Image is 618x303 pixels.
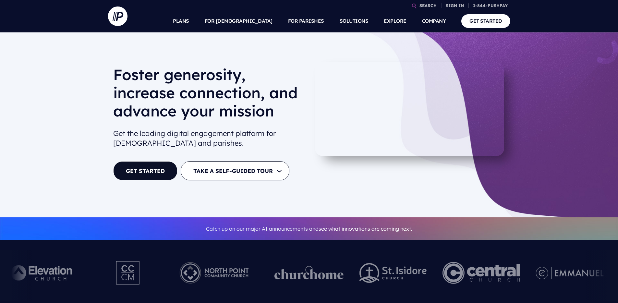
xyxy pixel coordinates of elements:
[181,161,289,180] button: TAKE A SELF-GUIDED TOUR
[113,66,304,125] h1: Foster generosity, increase connection, and advance your mission
[422,10,446,32] a: COMPANY
[113,161,177,180] a: GET STARTED
[113,126,304,151] h2: Get the leading digital engagement platform for [DEMOGRAPHIC_DATA] and parishes.
[170,255,259,291] img: Pushpay_Logo__NorthPoint
[205,10,273,32] a: FOR [DEMOGRAPHIC_DATA]
[113,222,505,236] p: Catch up on our major AI announcements and
[173,10,189,32] a: PLANS
[359,263,427,283] img: pp_logos_2
[384,10,406,32] a: EXPLORE
[288,10,324,32] a: FOR PARISHES
[340,10,369,32] a: SOLUTIONS
[274,266,344,280] img: pp_logos_1
[103,255,154,291] img: Pushpay_Logo__CCM
[461,14,510,28] a: GET STARTED
[319,225,412,232] a: see what innovations are coming next.
[442,255,520,291] img: Central Church Henderson NV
